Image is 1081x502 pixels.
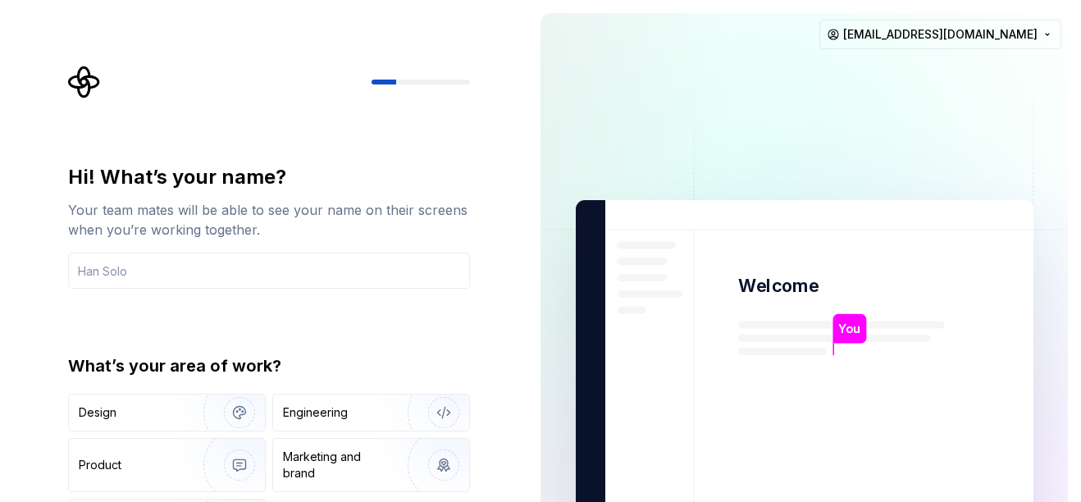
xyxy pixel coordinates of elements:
[68,164,470,190] div: Hi! What’s your name?
[68,354,470,377] div: What’s your area of work?
[68,66,101,98] svg: Supernova Logo
[68,253,470,289] input: Han Solo
[283,404,348,421] div: Engineering
[283,449,394,481] div: Marketing and brand
[838,320,860,338] p: You
[819,20,1061,49] button: [EMAIL_ADDRESS][DOMAIN_NAME]
[79,457,121,473] div: Product
[68,200,470,240] div: Your team mates will be able to see your name on their screens when you’re working together.
[79,404,116,421] div: Design
[843,26,1038,43] span: [EMAIL_ADDRESS][DOMAIN_NAME]
[738,274,819,298] p: Welcome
